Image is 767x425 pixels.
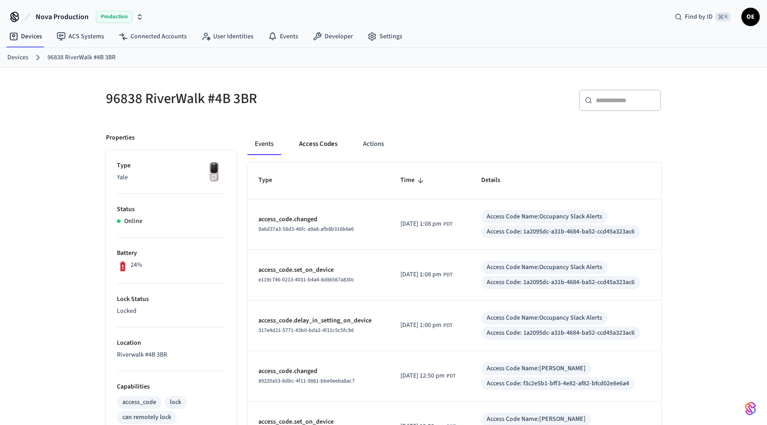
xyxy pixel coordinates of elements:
span: Details [481,173,512,187]
div: access_code [122,398,156,407]
div: ant example [247,133,661,155]
a: ACS Systems [49,28,111,45]
span: PDT [443,220,452,228]
span: [DATE] 12:50 pm [400,371,445,381]
button: Access Codes [292,133,345,155]
p: Riverwalk #4B 3BR [117,350,226,360]
p: 24% [131,260,142,270]
div: can remotely lock [122,413,171,422]
a: Developer [305,28,360,45]
span: ⌘ K [715,12,730,21]
p: access_code.set_on_device [258,265,378,275]
span: [DATE] 1:00 pm [400,321,441,330]
p: Lock Status [117,295,226,304]
span: PDT [447,372,456,380]
a: Settings [360,28,410,45]
a: Connected Accounts [111,28,194,45]
a: Devices [2,28,49,45]
div: Access Code Name: [PERSON_NAME] [487,364,586,373]
div: America/Vancouver [400,270,452,280]
p: Battery [117,249,226,258]
span: Time [400,173,426,187]
span: e119c746-0213-4031-b4a4-8d86567a830c [258,276,354,284]
span: 89220a53-8dbc-4f11-9881-bbe0eeba8ac7 [258,377,355,385]
div: lock [170,398,181,407]
span: OE [742,9,759,25]
p: access_code.changed [258,215,378,224]
div: Access Code Name: Occupancy Slack Alerts [487,263,602,272]
div: America/Vancouver [400,219,452,229]
span: [DATE] 1:08 pm [400,219,441,229]
a: Devices [7,53,28,62]
div: America/Vancouver [400,321,452,330]
p: access_code.delay_in_setting_on_device [258,316,378,326]
div: Access Code: 1a2095dc-a31b-4684-ba52-ccd45a323ac6 [487,278,635,287]
span: [DATE] 1:08 pm [400,270,441,280]
a: Events [261,28,305,45]
img: Yale Assure Touchscreen Wifi Smart Lock, Satin Nickel, Front [203,161,226,184]
div: Find by ID⌘ K [667,9,738,25]
h5: 96838 RiverWalk #4B 3BR [106,89,378,108]
a: 96838 RiverWalk #4B 3BR [47,53,116,62]
span: PDT [443,271,452,279]
div: Access Code Name: [PERSON_NAME] [487,415,586,424]
p: Capabilities [117,382,226,392]
span: Production [96,11,132,23]
p: Properties [106,133,135,143]
p: Location [117,338,226,348]
button: OE [741,8,760,26]
div: Access Code: f3c2e5b1-bff3-4e82-af82-bfcd02e8e6a4 [487,379,629,389]
div: Access Code Name: Occupancy Slack Alerts [487,313,602,323]
p: Locked [117,306,226,316]
img: SeamLogoGradient.69752ec5.svg [745,401,756,416]
button: Actions [356,133,391,155]
p: Yale [117,173,226,182]
a: User Identities [194,28,261,45]
button: Events [247,133,281,155]
div: America/Vancouver [400,371,456,381]
span: Type [258,173,284,187]
p: access_code.changed [258,367,378,376]
p: Online [124,217,142,226]
p: Status [117,205,226,214]
div: Access Code Name: Occupancy Slack Alerts [487,212,602,222]
span: Nova Production [36,11,89,22]
div: Access Code: 1a2095dc-a31b-4684-ba52-ccd45a323ac6 [487,328,635,338]
span: PDT [443,321,452,330]
span: 9a6d37a3-58d3-46fc-a9a8-afb8b316b6e6 [258,225,354,233]
span: Find by ID [685,12,713,21]
span: 317e4d21-5771-43b0-bda2-4f11c5c5fc9d [258,327,354,334]
p: Type [117,161,226,171]
div: Access Code: 1a2095dc-a31b-4684-ba52-ccd45a323ac6 [487,227,635,237]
